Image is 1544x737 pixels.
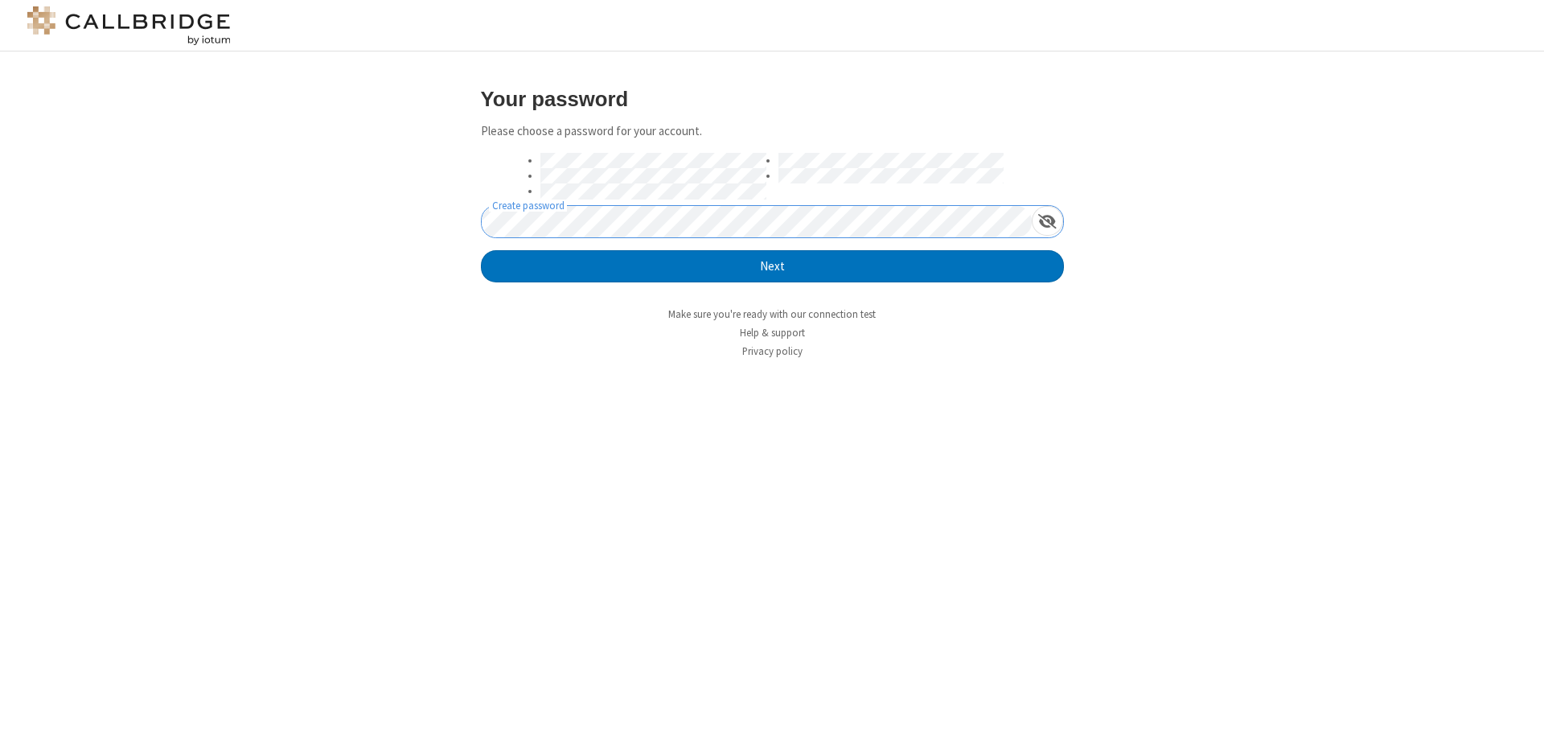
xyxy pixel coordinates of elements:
input: Create password [482,206,1032,237]
div: Show password [1032,206,1063,236]
p: Please choose a password for your account. [481,122,1064,141]
a: Make sure you're ready with our connection test [668,307,876,321]
a: Help & support [740,326,805,340]
h3: Your password [481,88,1064,110]
button: Next [481,250,1064,282]
img: logo@2x.png [24,6,233,45]
a: Privacy policy [742,344,803,358]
